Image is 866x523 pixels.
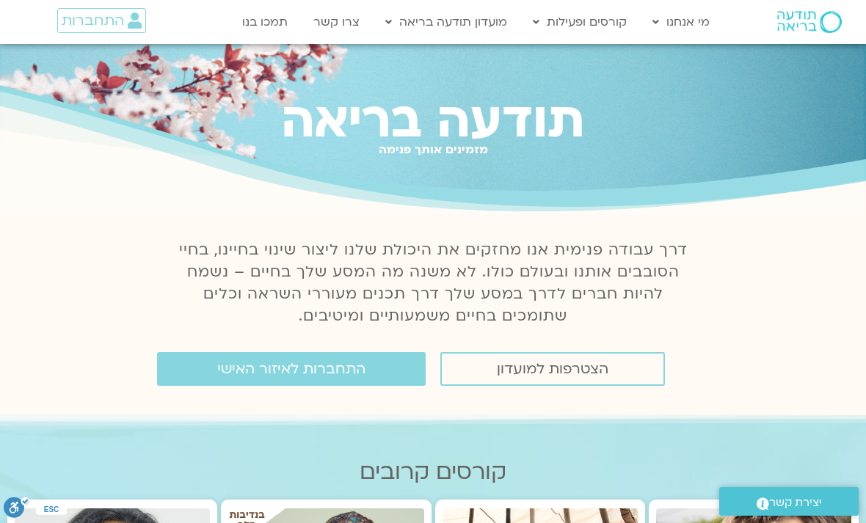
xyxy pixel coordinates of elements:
[235,8,295,36] a: תמכו בנו
[157,352,426,386] a: התחברות לאיזור האישי
[777,11,842,33] img: תודעה בריאה
[769,493,822,513] span: יצירת קשר
[497,361,608,377] span: הצטרפות למועדון
[7,459,859,485] h2: קורסים קרובים
[62,12,124,29] span: התחברות
[306,8,367,36] a: צרו קשר
[57,8,146,33] a: התחברות
[217,361,365,377] span: התחברות לאיזור האישי
[378,8,514,36] a: מועדון תודעה בריאה
[719,487,859,516] a: יצירת קשר
[525,8,634,36] a: קורסים ופעילות
[170,239,696,327] p: דרך עבודה פנימית אנו מחזקים את היכולת שלנו ליצור שינוי בחיינו, בחיי הסובבים אותנו ובעולם כולו. לא...
[645,8,717,36] a: מי אנחנו
[440,352,665,386] a: הצטרפות למועדון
